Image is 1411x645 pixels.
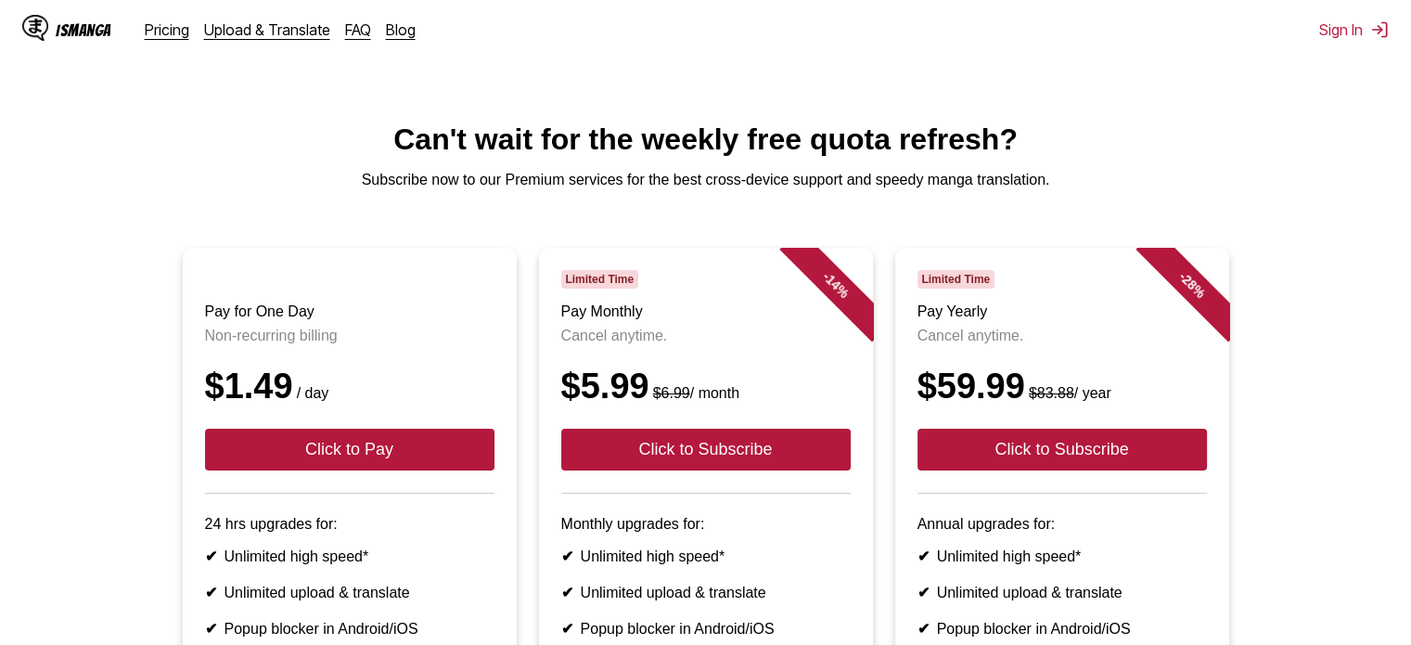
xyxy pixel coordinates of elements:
[205,548,217,564] b: ✔
[917,516,1207,533] p: Annual upgrades for:
[561,548,851,565] li: Unlimited high speed*
[917,620,1207,638] li: Popup blocker in Android/iOS
[145,20,189,39] a: Pricing
[205,548,494,565] li: Unlimited high speed*
[561,585,573,600] b: ✔
[205,303,494,320] h3: Pay for One Day
[653,385,690,401] s: $6.99
[1319,20,1389,39] button: Sign In
[561,548,573,564] b: ✔
[917,270,994,289] span: Limited Time
[561,303,851,320] h3: Pay Monthly
[22,15,48,41] img: IsManga Logo
[345,20,371,39] a: FAQ
[15,172,1396,188] p: Subscribe now to our Premium services for the best cross-device support and speedy manga translat...
[205,367,494,406] div: $1.49
[917,367,1207,406] div: $59.99
[205,584,494,601] li: Unlimited upload & translate
[205,585,217,600] b: ✔
[56,21,111,39] div: IsManga
[561,621,573,637] b: ✔
[561,516,851,533] p: Monthly upgrades for:
[917,585,930,600] b: ✔
[1370,20,1389,39] img: Sign out
[1135,229,1247,341] div: - 28 %
[293,385,329,401] small: / day
[561,367,851,406] div: $5.99
[15,123,1396,157] h1: Can't wait for the weekly free quota refresh?
[917,621,930,637] b: ✔
[205,328,494,344] p: Non-recurring billing
[649,385,739,401] small: / month
[205,621,217,637] b: ✔
[779,229,891,341] div: - 14 %
[205,429,494,471] button: Click to Pay
[561,620,851,638] li: Popup blocker in Android/iOS
[917,429,1207,471] button: Click to Subscribe
[1029,385,1074,401] s: $83.88
[917,548,930,564] b: ✔
[22,15,145,45] a: IsManga LogoIsManga
[561,270,638,289] span: Limited Time
[917,548,1207,565] li: Unlimited high speed*
[205,516,494,533] p: 24 hrs upgrades for:
[1025,385,1111,401] small: / year
[205,620,494,638] li: Popup blocker in Android/iOS
[917,328,1207,344] p: Cancel anytime.
[917,303,1207,320] h3: Pay Yearly
[561,328,851,344] p: Cancel anytime.
[386,20,416,39] a: Blog
[561,429,851,471] button: Click to Subscribe
[204,20,330,39] a: Upload & Translate
[917,584,1207,601] li: Unlimited upload & translate
[561,584,851,601] li: Unlimited upload & translate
